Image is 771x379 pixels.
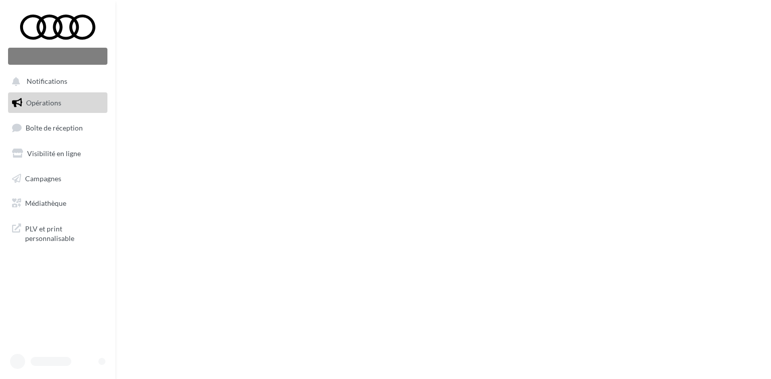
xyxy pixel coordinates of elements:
[26,98,61,107] span: Opérations
[25,174,61,182] span: Campagnes
[6,218,109,247] a: PLV et print personnalisable
[8,48,107,65] div: Nouvelle campagne
[6,193,109,214] a: Médiathèque
[6,117,109,139] a: Boîte de réception
[25,222,103,243] span: PLV et print personnalisable
[6,168,109,189] a: Campagnes
[6,143,109,164] a: Visibilité en ligne
[27,77,67,86] span: Notifications
[6,92,109,113] a: Opérations
[27,149,81,158] span: Visibilité en ligne
[25,199,66,207] span: Médiathèque
[26,123,83,132] span: Boîte de réception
